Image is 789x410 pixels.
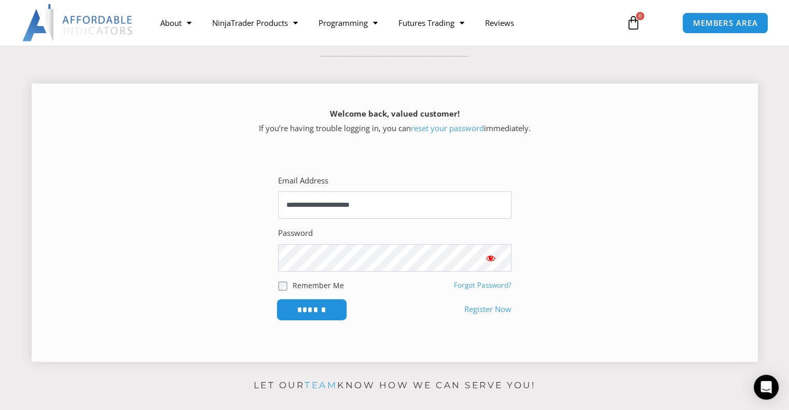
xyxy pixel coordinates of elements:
[150,11,202,35] a: About
[411,123,484,133] a: reset your password
[330,108,460,119] strong: Welcome back, valued customer!
[308,11,388,35] a: Programming
[32,377,758,394] p: Let our know how we can serve you!
[454,280,511,290] a: Forgot Password?
[50,107,740,136] p: If you’re having trouble logging in, you can immediately.
[278,226,313,241] label: Password
[754,375,779,400] div: Open Intercom Messenger
[388,11,475,35] a: Futures Trading
[150,11,616,35] nav: Menu
[22,4,134,41] img: LogoAI | Affordable Indicators – NinjaTrader
[202,11,308,35] a: NinjaTrader Products
[278,174,328,188] label: Email Address
[475,11,524,35] a: Reviews
[293,280,344,291] label: Remember Me
[464,302,511,317] a: Register Now
[304,380,337,390] a: team
[470,244,511,272] button: Show password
